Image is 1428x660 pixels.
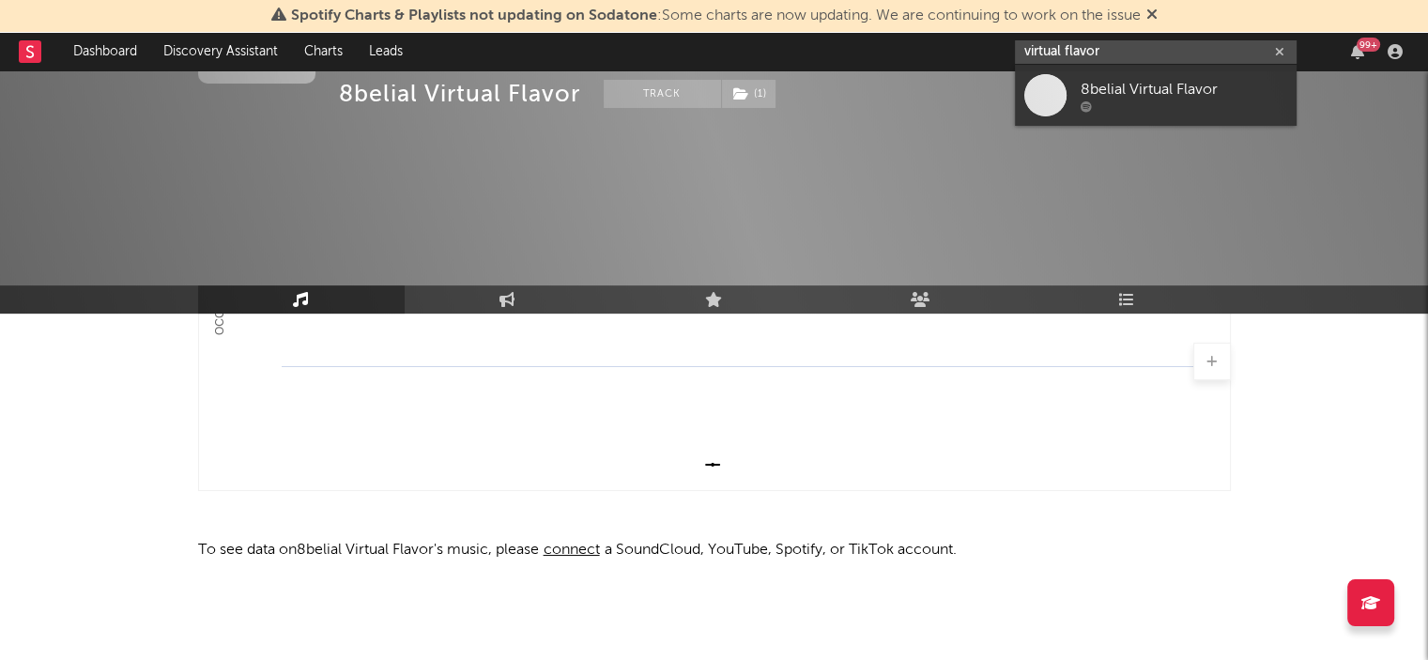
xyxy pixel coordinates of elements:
[604,80,721,108] button: Track
[1081,78,1287,100] div: 8belial Virtual Flavor
[539,543,605,558] span: connect
[291,8,657,23] span: Spotify Charts & Playlists not updating on Sodatone
[291,8,1141,23] span: : Some charts are now updating. We are continuing to work on the issue
[339,80,580,108] div: 8belial Virtual Flavor
[150,33,291,70] a: Discovery Assistant
[1015,65,1297,126] a: 8belial Virtual Flavor
[212,225,225,335] text: OCC Weekly Streams
[1015,40,1297,64] input: Search for artists
[721,80,776,108] span: ( 1 )
[198,539,1231,561] p: To see data on 8belial Virtual Flavor 's music, please a SoundCloud, YouTube, Spotify, or TikTok ...
[291,33,356,70] a: Charts
[1357,38,1380,52] div: 99 +
[722,80,775,108] button: (1)
[60,33,150,70] a: Dashboard
[1351,44,1364,59] button: 99+
[1146,8,1158,23] span: Dismiss
[356,33,416,70] a: Leads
